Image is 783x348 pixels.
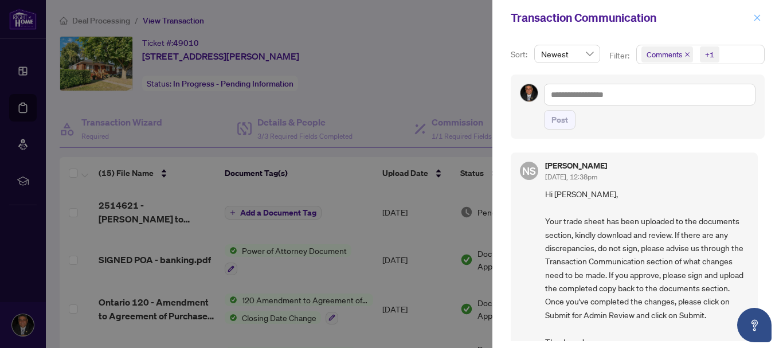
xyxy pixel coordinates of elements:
img: Profile Icon [520,84,538,101]
p: Filter: [609,49,631,62]
span: [DATE], 12:38pm [545,173,597,181]
button: Open asap [737,308,772,342]
h5: [PERSON_NAME] [545,162,607,170]
p: Sort: [511,48,530,61]
span: close [684,52,690,57]
span: Newest [541,45,593,62]
span: close [753,14,761,22]
span: Comments [647,49,682,60]
span: Comments [641,46,693,62]
button: Post [544,110,575,130]
span: NS [522,163,536,179]
div: +1 [705,49,714,60]
div: Transaction Communication [511,9,750,26]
